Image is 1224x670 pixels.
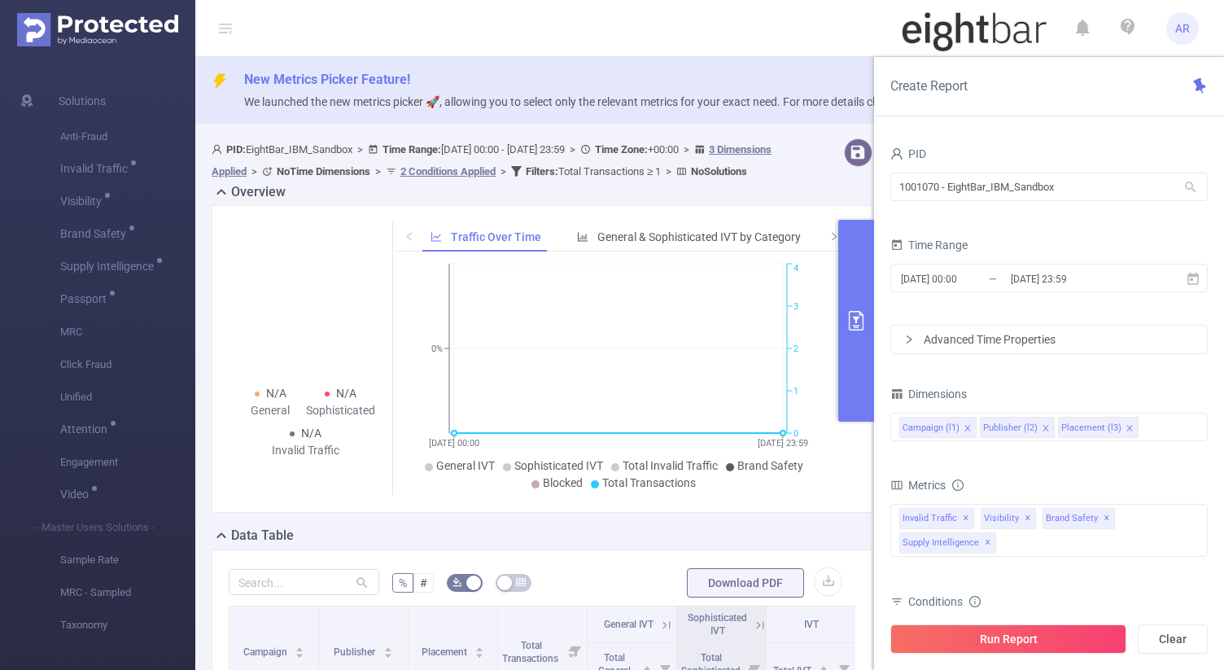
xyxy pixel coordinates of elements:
[436,459,495,472] span: General IVT
[60,316,195,348] span: MRC
[295,645,304,650] i: icon: caret-up
[243,646,290,658] span: Campaign
[890,624,1126,654] button: Run Report
[60,381,195,414] span: Unified
[903,418,960,439] div: Campaign (l1)
[429,438,479,449] tspan: [DATE] 00:00
[17,13,178,46] img: Protected Media
[420,576,427,589] span: #
[1104,509,1110,528] span: ✕
[793,301,798,312] tspan: 3
[1009,268,1141,290] input: End date
[60,423,113,435] span: Attention
[352,143,368,155] span: >
[295,645,304,655] div: Sort
[623,459,718,472] span: Total Invalid Traffic
[985,533,991,553] span: ✕
[661,165,676,177] span: >
[212,73,228,90] i: icon: thunderbolt
[737,459,803,472] span: Brand Safety
[890,239,968,252] span: Time Range
[502,640,561,664] span: Total Transactions
[1175,12,1190,45] span: AR
[212,144,226,155] i: icon: user
[688,612,747,637] span: Sophisticated IVT
[306,402,377,419] div: Sophisticated
[431,231,442,243] i: icon: line-chart
[793,344,798,354] tspan: 2
[1138,624,1208,654] button: Clear
[60,446,195,479] span: Engagement
[244,95,940,108] span: We launched the new metrics picker 🚀, allowing you to select only the relevant metrics for your e...
[301,427,321,440] span: N/A
[1126,424,1134,434] i: icon: close
[474,645,484,655] div: Sort
[1025,509,1031,528] span: ✕
[820,663,828,668] i: icon: caret-up
[514,459,603,472] span: Sophisticated IVT
[526,165,661,177] span: Total Transactions ≥ 1
[382,143,441,155] b: Time Range:
[60,488,94,500] span: Video
[60,163,133,174] span: Invalid Traffic
[964,424,972,434] i: icon: close
[829,231,839,241] i: icon: right
[890,147,903,160] i: icon: user
[679,143,694,155] span: >
[404,231,414,241] i: icon: left
[231,182,286,202] h2: Overview
[60,544,195,576] span: Sample Rate
[475,651,484,656] i: icon: caret-down
[334,646,378,658] span: Publisher
[60,348,195,381] span: Click Fraud
[963,509,969,528] span: ✕
[431,344,443,354] tspan: 0%
[60,609,195,642] span: Taxonomy
[904,335,914,344] i: icon: right
[890,78,968,94] span: Create Report
[890,388,967,401] span: Dimensions
[277,165,370,177] b: No Time Dimensions
[890,147,926,160] span: PID
[422,646,470,658] span: Placement
[399,576,407,589] span: %
[899,268,1031,290] input: Start date
[229,569,379,595] input: Search...
[899,532,996,554] span: Supply Intelligence
[452,577,462,587] i: icon: bg-colors
[526,165,558,177] b: Filters :
[475,645,484,650] i: icon: caret-up
[983,418,1038,439] div: Publisher (l2)
[266,387,286,400] span: N/A
[793,428,798,439] tspan: 0
[691,165,747,177] b: No Solutions
[270,442,341,459] div: Invalid Traffic
[383,645,392,650] i: icon: caret-up
[687,568,804,598] button: Download PDF
[890,479,946,492] span: Metrics
[295,651,304,656] i: icon: caret-down
[226,143,246,155] b: PID:
[604,619,654,630] span: General IVT
[60,293,112,304] span: Passport
[60,120,195,153] span: Anti-Fraud
[383,645,393,655] div: Sort
[451,230,541,243] span: Traffic Over Time
[602,476,696,489] span: Total Transactions
[60,261,160,272] span: Supply Intelligence
[247,165,262,177] span: >
[793,264,798,274] tspan: 4
[1058,417,1139,438] li: Placement (l3)
[981,508,1036,529] span: Visibility
[643,663,652,668] i: icon: caret-up
[899,417,977,438] li: Campaign (l1)
[212,143,772,177] span: EightBar_IBM_Sandbox [DATE] 00:00 - [DATE] 23:59 +00:00
[400,165,496,177] u: 2 Conditions Applied
[516,577,526,587] i: icon: table
[758,438,808,449] tspan: [DATE] 23:59
[336,387,356,400] span: N/A
[496,165,511,177] span: >
[804,619,819,630] span: IVT
[60,195,107,207] span: Visibility
[899,508,974,529] span: Invalid Traffic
